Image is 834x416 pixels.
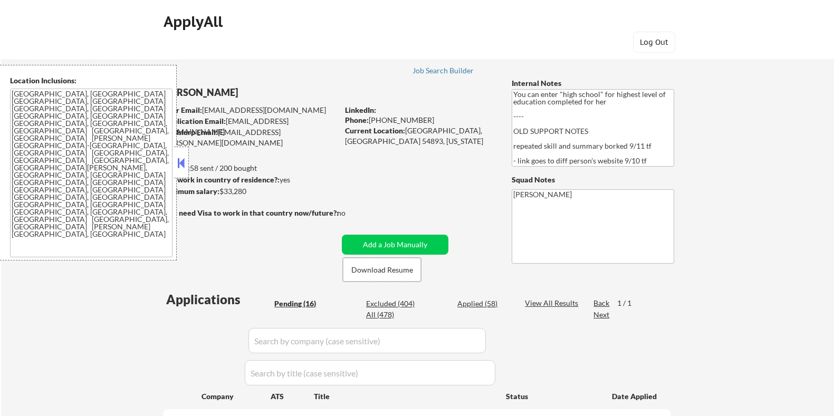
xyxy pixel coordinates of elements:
[612,391,658,402] div: Date Applied
[162,175,335,185] div: yes
[413,66,474,77] a: Job Search Builder
[506,386,597,405] div: Status
[617,298,641,308] div: 1 / 1
[162,187,219,196] strong: Minimum salary:
[633,32,675,53] button: Log Out
[162,186,338,197] div: $33,280
[366,298,419,309] div: Excluded (404)
[593,309,610,320] div: Next
[164,13,226,31] div: ApplyAll
[10,75,172,86] div: Location Inclusions:
[163,127,338,148] div: [EMAIL_ADDRESS][PERSON_NAME][DOMAIN_NAME]
[345,115,369,124] strong: Phone:
[343,258,421,282] button: Download Resume
[366,309,419,320] div: All (478)
[248,328,486,353] input: Search by company (case sensitive)
[345,125,494,146] div: [GEOGRAPHIC_DATA], [GEOGRAPHIC_DATA] 54893, [US_STATE]
[163,86,380,99] div: [PERSON_NAME]
[274,298,327,309] div: Pending (16)
[593,298,610,308] div: Back
[166,293,271,306] div: Applications
[525,298,581,308] div: View All Results
[163,128,218,137] strong: Mailslurp Email:
[314,391,496,402] div: Title
[164,105,338,115] div: [EMAIL_ADDRESS][DOMAIN_NAME]
[457,298,510,309] div: Applied (58)
[345,115,494,125] div: [PHONE_NUMBER]
[162,163,338,173] div: 58 sent / 200 bought
[202,391,271,402] div: Company
[512,175,674,185] div: Squad Notes
[163,208,339,217] strong: Will need Visa to work in that country now/future?:
[342,235,448,255] button: Add a Job Manually
[271,391,314,402] div: ATS
[345,126,405,135] strong: Current Location:
[512,78,674,89] div: Internal Notes
[337,208,367,218] div: no
[164,117,226,125] strong: Application Email:
[245,360,495,385] input: Search by title (case sensitive)
[164,116,338,137] div: [EMAIL_ADDRESS][DOMAIN_NAME]
[413,67,474,74] div: Job Search Builder
[345,105,376,114] strong: LinkedIn:
[162,175,280,184] strong: Can work in country of residence?:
